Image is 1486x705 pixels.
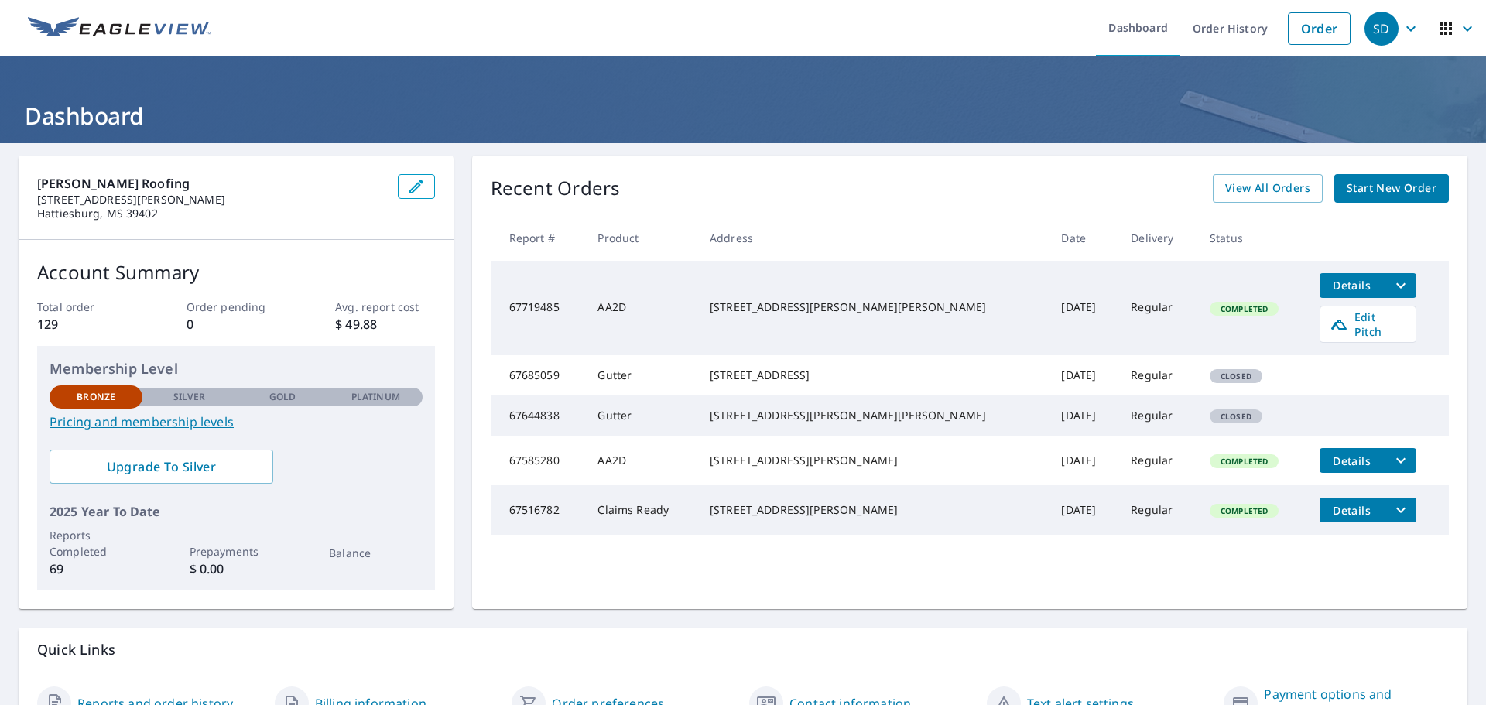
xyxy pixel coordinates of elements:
p: Platinum [351,390,400,404]
button: detailsBtn-67585280 [1320,448,1385,473]
p: $ 49.88 [335,315,434,334]
span: Details [1329,278,1375,293]
td: [DATE] [1049,355,1118,395]
td: 67644838 [491,395,586,436]
td: 67516782 [491,485,586,535]
td: [DATE] [1049,261,1118,355]
p: Quick Links [37,640,1449,659]
span: Completed [1211,456,1277,467]
div: [STREET_ADDRESS][PERSON_NAME] [710,502,1036,518]
td: Claims Ready [585,485,697,535]
span: Closed [1211,411,1261,422]
td: AA2D [585,436,697,485]
td: AA2D [585,261,697,355]
p: 129 [37,315,136,334]
button: detailsBtn-67719485 [1320,273,1385,298]
p: 2025 Year To Date [50,502,423,521]
td: 67719485 [491,261,586,355]
td: Regular [1118,355,1197,395]
th: Product [585,215,697,261]
td: Regular [1118,436,1197,485]
span: View All Orders [1225,179,1310,198]
p: Bronze [77,390,115,404]
p: Gold [269,390,296,404]
a: View All Orders [1213,174,1323,203]
p: 69 [50,560,142,578]
th: Delivery [1118,215,1197,261]
p: Prepayments [190,543,282,560]
th: Report # [491,215,586,261]
span: Upgrade To Silver [62,458,261,475]
p: Recent Orders [491,174,621,203]
p: Order pending [187,299,286,315]
td: Regular [1118,485,1197,535]
a: Order [1288,12,1351,45]
p: Silver [173,390,206,404]
td: [DATE] [1049,395,1118,436]
span: Start New Order [1347,179,1436,198]
button: filesDropdownBtn-67585280 [1385,448,1416,473]
div: [STREET_ADDRESS] [710,368,1036,383]
td: 67585280 [491,436,586,485]
button: filesDropdownBtn-67719485 [1385,273,1416,298]
p: [PERSON_NAME] Roofing [37,174,385,193]
th: Date [1049,215,1118,261]
th: Status [1197,215,1307,261]
h1: Dashboard [19,100,1467,132]
p: Membership Level [50,358,423,379]
td: Gutter [585,395,697,436]
span: Completed [1211,303,1277,314]
th: Address [697,215,1049,261]
td: [DATE] [1049,485,1118,535]
span: Edit Pitch [1330,310,1406,339]
p: Avg. report cost [335,299,434,315]
div: [STREET_ADDRESS][PERSON_NAME] [710,453,1036,468]
p: [STREET_ADDRESS][PERSON_NAME] [37,193,385,207]
td: Gutter [585,355,697,395]
p: 0 [187,315,286,334]
span: Closed [1211,371,1261,382]
a: Start New Order [1334,174,1449,203]
td: [DATE] [1049,436,1118,485]
span: Completed [1211,505,1277,516]
a: Edit Pitch [1320,306,1416,343]
p: Hattiesburg, MS 39402 [37,207,385,221]
button: filesDropdownBtn-67516782 [1385,498,1416,522]
td: Regular [1118,395,1197,436]
p: Total order [37,299,136,315]
td: 67685059 [491,355,586,395]
button: detailsBtn-67516782 [1320,498,1385,522]
p: Balance [329,545,422,561]
img: EV Logo [28,17,211,40]
td: Regular [1118,261,1197,355]
div: [STREET_ADDRESS][PERSON_NAME][PERSON_NAME] [710,408,1036,423]
span: Details [1329,453,1375,468]
a: Upgrade To Silver [50,450,273,484]
a: Pricing and membership levels [50,412,423,431]
div: [STREET_ADDRESS][PERSON_NAME][PERSON_NAME] [710,299,1036,315]
span: Details [1329,503,1375,518]
p: $ 0.00 [190,560,282,578]
p: Reports Completed [50,527,142,560]
p: Account Summary [37,258,435,286]
div: SD [1364,12,1399,46]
